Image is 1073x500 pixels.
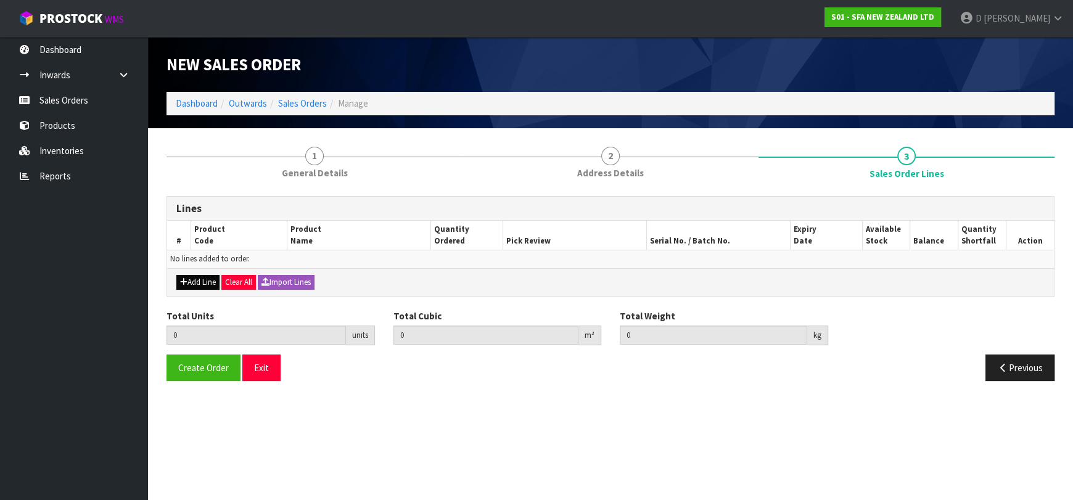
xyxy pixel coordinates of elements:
button: Previous [985,355,1054,381]
span: 3 [897,147,916,165]
input: Total Units [166,326,346,345]
span: Create Order [178,362,229,374]
th: Pick Review [503,221,646,250]
span: General Details [282,166,348,179]
span: Manage [338,97,368,109]
span: ProStock [39,10,102,27]
a: Dashboard [176,97,218,109]
button: Create Order [166,355,240,381]
th: Serial No. / Batch No. [646,221,790,250]
input: Total Weight [620,326,807,345]
span: 1 [305,147,324,165]
div: kg [807,326,828,345]
a: Sales Orders [278,97,327,109]
span: New Sales Order [166,54,301,75]
th: Available Stock [862,221,910,250]
div: m³ [578,326,601,345]
th: Product Code [191,221,287,250]
button: Clear All [221,275,256,290]
div: units [346,326,375,345]
button: Import Lines [258,275,314,290]
a: Outwards [229,97,267,109]
th: # [167,221,191,250]
strong: S01 - SFA NEW ZEALAND LTD [831,12,934,22]
th: Action [1006,221,1054,250]
h3: Lines [176,203,1045,215]
span: Sales Order Lines [869,167,944,180]
th: Expiry Date [790,221,862,250]
th: Quantity Shortfall [958,221,1006,250]
th: Product Name [287,221,430,250]
span: [PERSON_NAME] [984,12,1050,24]
button: Exit [242,355,281,381]
th: Quantity Ordered [430,221,503,250]
small: WMS [105,14,124,25]
th: Balance [910,221,958,250]
span: D [976,12,982,24]
span: 2 [601,147,620,165]
label: Total Units [166,309,214,322]
input: Total Cubic [393,326,579,345]
img: cube-alt.png [18,10,34,26]
td: No lines added to order. [167,250,1054,268]
span: Address Details [577,166,644,179]
label: Total Weight [620,309,675,322]
label: Total Cubic [393,309,442,322]
span: Sales Order Lines [166,187,1054,390]
button: Add Line [176,275,220,290]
